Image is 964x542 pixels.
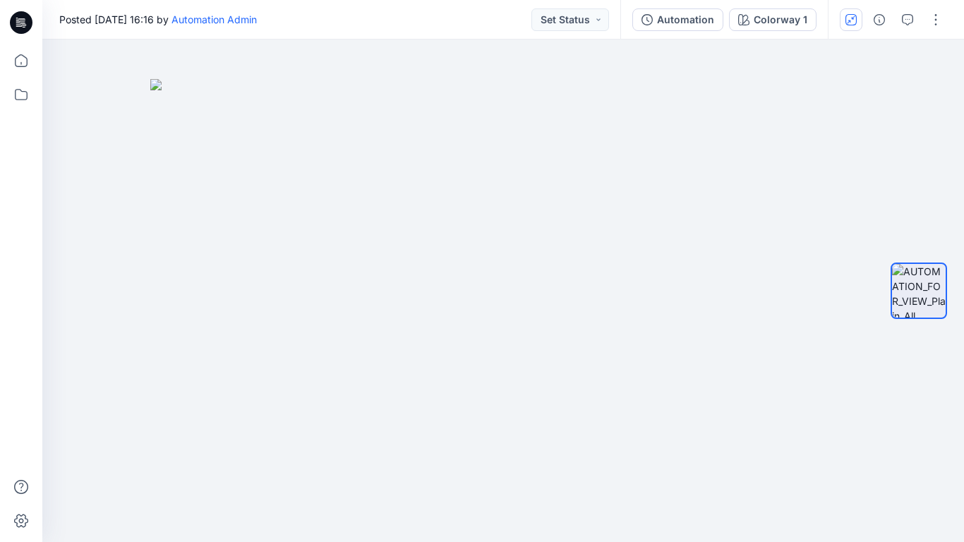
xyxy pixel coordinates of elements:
button: Details [868,8,891,31]
img: AUTOMATION_FOR_VIEW_Plain_All colorways (4) [892,264,946,318]
div: Automation [657,12,714,28]
span: Posted [DATE] 16:16 by [59,12,257,27]
button: Automation [632,8,723,31]
img: eyJhbGciOiJIUzI1NiIsImtpZCI6IjAiLCJzbHQiOiJzZXMiLCJ0eXAiOiJKV1QifQ.eyJkYXRhIjp7InR5cGUiOiJzdG9yYW... [150,79,856,542]
a: Automation Admin [171,13,257,25]
div: Colorway 1 [754,12,807,28]
button: Colorway 1 [729,8,817,31]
